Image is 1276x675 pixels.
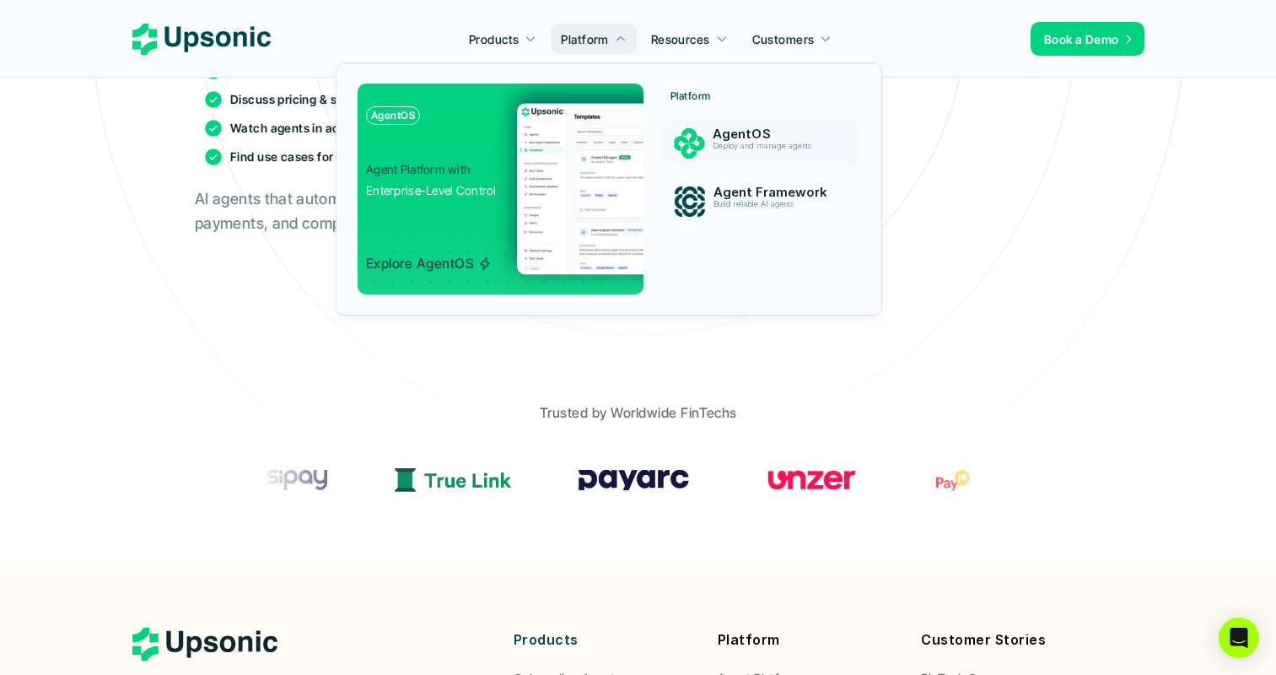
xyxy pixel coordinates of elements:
[514,628,692,652] p: Products
[1219,618,1259,658] div: Open Intercom Messenger
[651,30,710,48] p: Resources
[1031,22,1144,56] a: Book a Demo
[921,628,1100,652] p: Customer Stories
[358,84,643,294] a: AgentOSAgent Platform withEnterprise-Level ControlExplore AgentOS
[366,256,492,272] span: Explore AgentOS
[713,200,836,209] p: Build reliable AI agents
[713,142,837,151] p: Deploy and manage agents
[713,127,838,142] p: AgentOS
[718,628,896,652] p: Platform
[230,148,415,165] p: Find use cases for your business
[1044,30,1119,48] p: Book a Demo
[366,162,471,176] span: Agent Platform with
[371,110,415,121] p: AgentOS
[230,90,363,108] p: Discuss pricing & setup
[366,183,497,197] span: Enterprise-Level Control
[469,30,519,48] p: Products
[540,401,737,425] p: Trusted by Worldwide FinTechs
[366,234,492,272] span: Explore AgentOS
[561,30,608,48] p: Platform
[459,24,546,54] a: Products
[670,90,711,102] p: Platform
[366,262,474,266] p: Explore AgentOS
[660,120,860,167] a: AgentOSDeploy and manage agents
[713,185,837,200] p: Agent Framework
[230,119,361,137] p: Watch agents in action
[660,178,860,225] a: Agent FrameworkBuild reliable AI agents
[195,187,486,236] h2: AI agents that automate onboarding, payments, and compliance: always on.
[752,30,815,48] p: Customers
